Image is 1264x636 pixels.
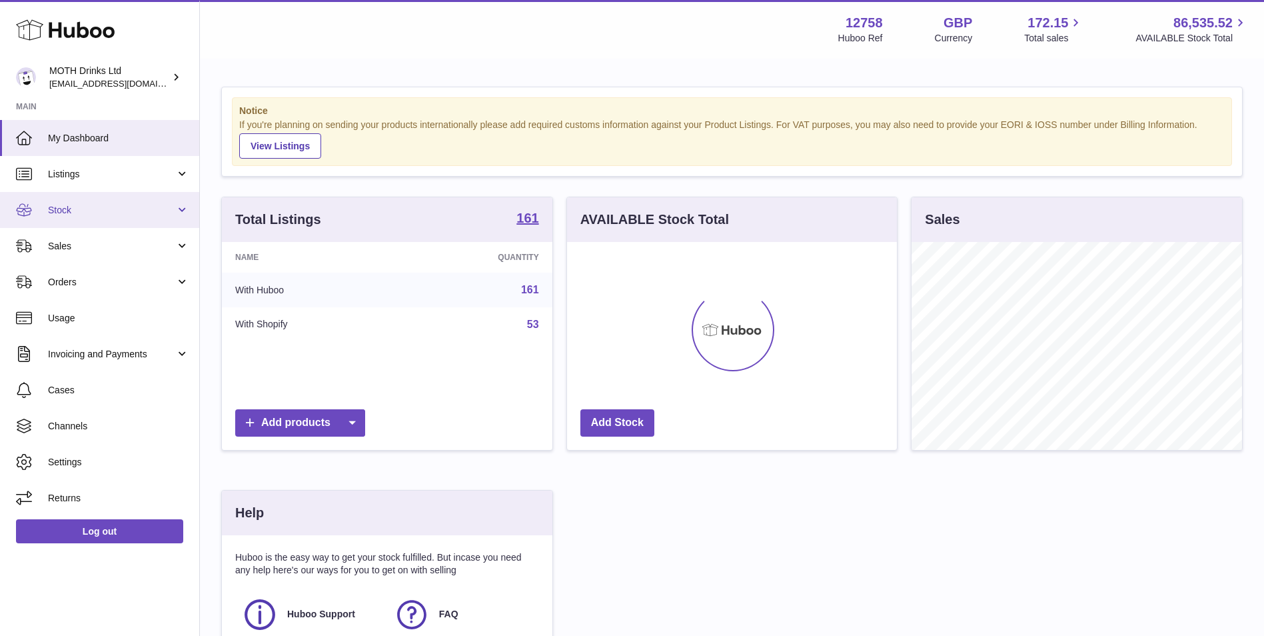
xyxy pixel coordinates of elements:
[222,307,400,342] td: With Shopify
[235,551,539,577] p: Huboo is the easy way to get your stock fulfilled. But incase you need any help here's our ways f...
[48,492,189,505] span: Returns
[439,608,458,621] span: FAQ
[48,348,175,361] span: Invoicing and Payments
[49,65,169,90] div: MOTH Drinks Ltd
[48,456,189,469] span: Settings
[580,409,654,437] a: Add Stock
[49,78,196,89] span: [EMAIL_ADDRESS][DOMAIN_NAME]
[48,276,175,289] span: Orders
[48,384,189,397] span: Cases
[222,273,400,307] td: With Huboo
[287,608,355,621] span: Huboo Support
[400,242,552,273] th: Quantity
[935,32,973,45] div: Currency
[48,420,189,433] span: Channels
[48,312,189,325] span: Usage
[235,211,321,229] h3: Total Listings
[1024,32,1083,45] span: Total sales
[239,133,321,159] a: View Listings
[838,32,883,45] div: Huboo Ref
[944,14,972,32] strong: GBP
[235,409,365,437] a: Add products
[48,168,175,181] span: Listings
[580,211,729,229] h3: AVAILABLE Stock Total
[1135,14,1248,45] a: 86,535.52 AVAILABLE Stock Total
[239,105,1225,117] strong: Notice
[1173,14,1233,32] span: 86,535.52
[516,211,538,227] a: 161
[242,597,380,633] a: Huboo Support
[16,519,183,543] a: Log out
[1135,32,1248,45] span: AVAILABLE Stock Total
[16,67,36,87] img: internalAdmin-12758@internal.huboo.com
[1024,14,1083,45] a: 172.15 Total sales
[48,204,175,217] span: Stock
[48,240,175,253] span: Sales
[925,211,959,229] h3: Sales
[222,242,400,273] th: Name
[527,319,539,330] a: 53
[521,284,539,295] a: 161
[516,211,538,225] strong: 161
[846,14,883,32] strong: 12758
[235,504,264,522] h3: Help
[1027,14,1068,32] span: 172.15
[394,597,532,633] a: FAQ
[48,132,189,145] span: My Dashboard
[239,119,1225,159] div: If you're planning on sending your products internationally please add required customs informati...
